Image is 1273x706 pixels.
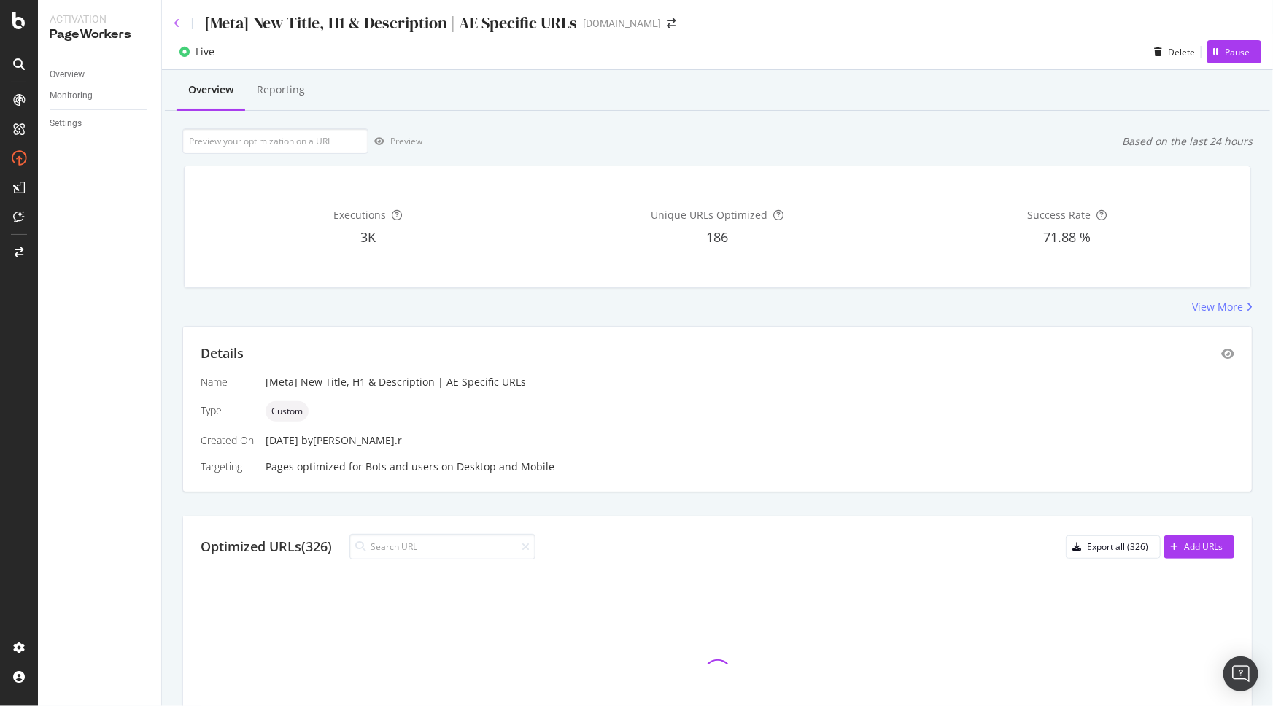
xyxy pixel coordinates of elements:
button: Pause [1207,40,1261,63]
span: Unique URLs Optimized [651,208,768,222]
span: Success Rate [1027,208,1091,222]
button: Export all (326) [1066,535,1161,559]
div: Reporting [257,82,305,97]
div: Pages optimized for on [266,459,1234,474]
div: [Meta] New Title, H1 & Description | AE Specific URLs [266,375,1234,389]
div: Details [201,344,244,363]
a: Click to go back [174,18,180,28]
div: Overview [188,82,233,97]
div: [DATE] [266,433,1234,448]
a: Monitoring [50,88,151,104]
span: 71.88 % [1043,228,1091,246]
div: Name [201,375,254,389]
div: Pause [1225,46,1250,58]
div: Add URLs [1184,540,1223,553]
div: View More [1192,300,1243,314]
div: arrow-right-arrow-left [667,18,676,28]
div: [Meta] New Title, H1 & Description | AE Specific URLs [204,12,577,34]
div: Optimized URLs (326) [201,538,332,556]
span: Executions [334,208,387,222]
div: Bots and users [365,459,438,474]
div: Type [201,403,254,418]
div: Settings [50,116,82,131]
div: Live [196,44,214,59]
span: 3K [360,228,376,246]
span: 186 [707,228,729,246]
div: Created On [201,433,254,448]
div: Activation [50,12,150,26]
button: Delete [1148,40,1195,63]
div: neutral label [266,401,309,422]
input: Search URL [349,534,535,559]
div: Desktop and Mobile [457,459,554,474]
div: Monitoring [50,88,93,104]
a: View More [1192,300,1253,314]
div: Based on the last 24 hours [1122,134,1253,149]
div: Export all (326) [1087,540,1148,553]
div: Delete [1168,46,1195,58]
button: Add URLs [1164,535,1234,559]
div: Preview [390,135,422,147]
div: by [PERSON_NAME].r [301,433,402,448]
div: Open Intercom Messenger [1223,656,1258,691]
button: Preview [368,130,422,153]
a: Overview [50,67,151,82]
span: Custom [271,407,303,416]
a: Settings [50,116,151,131]
div: PageWorkers [50,26,150,43]
div: Overview [50,67,85,82]
div: [DOMAIN_NAME] [583,16,661,31]
input: Preview your optimization on a URL [182,128,368,154]
div: eye [1221,348,1234,360]
div: Targeting [201,459,254,474]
